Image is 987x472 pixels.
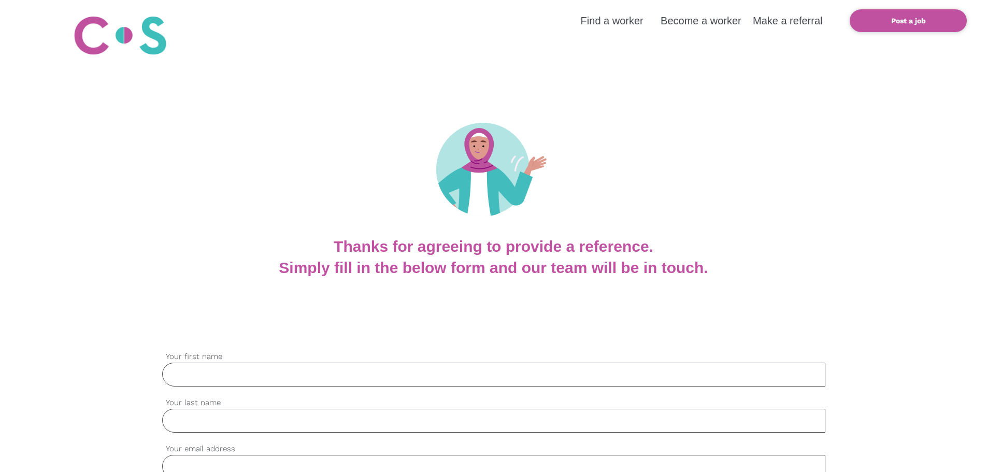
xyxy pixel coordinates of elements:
label: Your email address [162,443,825,455]
a: Become a worker [661,15,741,26]
a: Post a job [850,9,967,32]
b: Post a job [891,17,926,25]
b: Thanks for agreeing to provide a reference. [334,238,653,255]
label: Your first name [162,351,825,363]
label: Your last name [162,397,825,409]
a: Make a referral [753,15,823,26]
a: Find a worker [581,15,643,26]
b: Simply fill in the below form and our team will be in touch. [279,259,708,276]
